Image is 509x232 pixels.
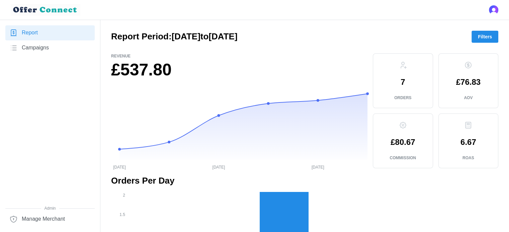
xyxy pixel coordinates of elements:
a: Campaigns [5,40,95,55]
h2: Orders Per Day [111,175,498,187]
p: Commission [390,155,416,161]
p: £76.83 [456,78,481,86]
img: loyalBe Logo [11,4,80,16]
h1: £537.80 [111,59,367,81]
span: Report [22,29,38,37]
span: Filters [478,31,492,42]
tspan: 1.5 [119,212,125,217]
tspan: 2 [123,193,125,197]
a: Manage Merchant [5,212,95,227]
span: Campaigns [22,44,49,52]
tspan: [DATE] [113,165,126,169]
p: ROAS [462,155,474,161]
h2: Report Period: [DATE] to [DATE] [111,31,237,42]
button: Filters [472,31,498,43]
img: 's logo [489,5,498,15]
p: 6.67 [460,138,476,146]
tspan: [DATE] [213,165,225,169]
p: Orders [394,95,411,101]
p: AOV [464,95,473,101]
span: Manage Merchant [22,215,65,223]
p: 7 [401,78,405,86]
button: Open user button [489,5,498,15]
p: £80.67 [391,138,415,146]
p: Revenue [111,53,367,59]
tspan: [DATE] [312,165,324,169]
a: Report [5,25,95,40]
span: Admin [5,205,95,212]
